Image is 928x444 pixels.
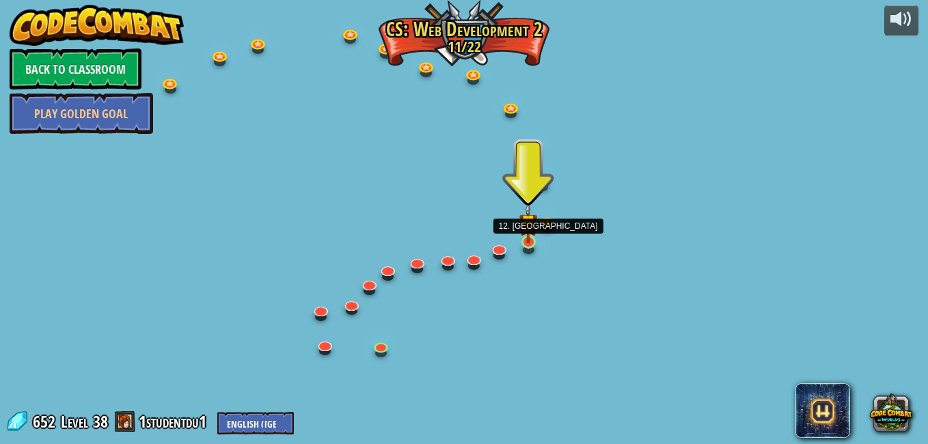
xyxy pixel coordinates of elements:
[884,5,918,37] button: Adjust volume
[61,411,88,433] span: Level
[519,202,537,242] img: level-banner-started.png
[10,5,185,46] img: CodeCombat - Learn how to code by playing a game
[10,48,141,89] a: Back to Classroom
[10,93,153,134] a: Play Golden Goal
[93,411,108,432] span: 38
[139,411,210,432] a: 1studentdu1
[33,411,59,432] span: 652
